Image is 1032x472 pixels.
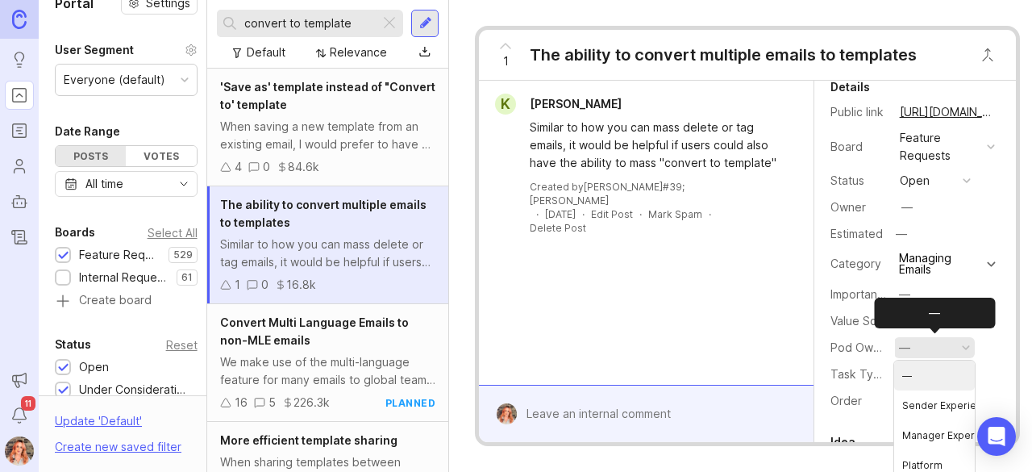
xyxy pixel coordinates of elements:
[268,394,276,411] div: 5
[56,146,126,166] div: Posts
[173,249,193,261] p: 529
[591,207,633,221] div: Edit Post
[830,255,887,273] div: Category
[582,207,585,221] div: ·
[5,365,34,395] button: Announcements
[5,116,34,145] a: Roadmaps
[261,276,268,294] div: 0
[830,228,883,240] div: Estimated
[901,198,913,216] div: —
[79,269,169,286] div: Internal Requests
[874,298,995,328] div: —
[288,158,319,176] div: 84.6k
[247,44,285,61] div: Default
[830,198,887,216] div: Owner
[79,358,109,376] div: Open
[495,94,516,115] div: K
[900,129,980,165] div: Feature Requests
[899,286,910,303] div: —
[830,287,891,301] label: Importance
[899,253,983,275] div: Managing Emails
[545,207,576,221] a: [DATE]
[830,432,855,452] div: Idea
[171,178,197,190] svg: toggle icon
[207,186,448,304] a: The ability to convert multiple emails to templatesSimilar to how you can mass delete or tag emai...
[830,314,893,328] label: Value Scale
[5,223,34,252] a: Changelog
[64,71,165,89] div: Everyone (default)
[207,69,448,186] a: 'Save as' template instead of "Convert to' templateWhen saving a new template from an existing em...
[894,420,975,450] li: Manager Experience
[220,236,435,271] div: Similar to how you can mass delete or tag emails, it would be helpful if users could also have th...
[21,396,35,411] span: 11
[894,361,975,391] li: —
[530,119,780,172] div: Similar to how you can mass delete or tag emails, it would be helpful if users could also have th...
[385,396,436,410] div: planned
[830,172,887,190] div: Status
[5,401,34,430] button: Notifications
[244,15,373,32] input: Search...
[220,353,435,389] div: We make use of the multi-language feature for many emails to global teams, but not all. Sometimes...
[5,152,34,181] a: Users
[530,44,917,66] div: The ability to convert multiple emails to templates
[55,122,120,141] div: Date Range
[220,198,427,229] span: The ability to convert multiple emails to templates
[830,138,887,156] div: Board
[972,39,1004,71] button: Close button
[220,118,435,153] div: When saving a new template from an existing email, I would prefer to have a copy added to "My Tem...
[830,77,870,97] div: Details
[220,80,435,111] span: 'Save as' template instead of "Convert to' template
[166,340,198,349] div: Reset
[55,438,181,456] div: Create new saved filter
[900,172,930,190] div: open
[5,436,34,466] button: Bronwen W
[536,207,539,221] div: ·
[639,207,642,221] div: ·
[503,52,509,70] span: 1
[895,102,1000,123] a: [URL][DOMAIN_NAME]
[830,394,862,407] label: Order
[126,146,196,166] div: Votes
[891,223,912,244] div: —
[207,304,448,422] a: Convert Multi Language Emails to non-MLE emailsWe make use of the multi-language feature for many...
[899,339,910,357] div: —
[181,271,193,284] p: 61
[55,412,142,438] div: Update ' Default '
[235,276,240,294] div: 1
[894,391,975,420] li: Sender Experience
[977,417,1016,456] div: Open Intercom Messenger
[55,335,91,354] div: Status
[5,81,34,110] a: Portal
[235,394,248,411] div: 16
[709,207,711,221] div: ·
[220,433,397,447] span: More efficient template sharing
[530,180,762,207] div: Created by [PERSON_NAME]#39;[PERSON_NAME]
[491,403,522,424] img: Bronwen W
[830,103,887,121] div: Public link
[220,315,409,347] span: Convert Multi Language Emails to non-MLE emails
[530,97,622,111] span: [PERSON_NAME]
[263,158,270,176] div: 0
[79,381,189,399] div: Under Consideration
[330,44,387,61] div: Relevance
[85,175,123,193] div: All time
[55,223,95,242] div: Boards
[830,367,888,381] label: Task Type
[286,276,316,294] div: 16.8k
[293,394,330,411] div: 226.3k
[235,158,242,176] div: 4
[55,40,134,60] div: User Segment
[648,207,702,221] button: Mark Spam
[148,228,198,237] div: Select All
[830,340,913,354] label: Pod Ownership
[55,294,198,309] a: Create board
[5,187,34,216] a: Autopilot
[545,208,576,220] time: [DATE]
[530,221,586,235] div: Delete Post
[12,10,27,28] img: Canny Home
[79,246,160,264] div: Feature Requests
[5,45,34,74] a: Ideas
[485,94,635,115] a: K[PERSON_NAME]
